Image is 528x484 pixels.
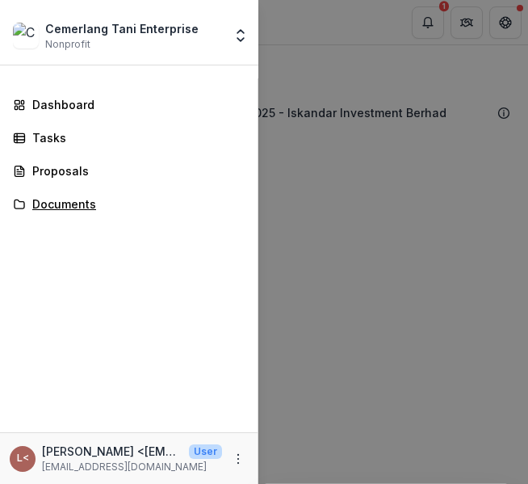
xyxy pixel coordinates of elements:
span: Nonprofit [45,37,90,52]
p: [PERSON_NAME] <[EMAIL_ADDRESS][DOMAIN_NAME]> [42,443,182,460]
div: Documents [32,196,238,213]
div: Tasks [32,129,238,146]
div: Liyana Farhanah <liyanafarhanah86@gmail.com> [17,453,29,464]
div: Dashboard [32,96,238,113]
a: Documents [6,191,251,217]
p: User [189,444,222,459]
div: Proposals [32,162,238,179]
a: Dashboard [6,91,251,118]
p: [EMAIL_ADDRESS][DOMAIN_NAME] [42,460,222,474]
div: Cemerlang Tani Enterprise [45,20,199,37]
button: More [228,449,248,469]
a: Proposals [6,158,251,184]
img: Cemerlang Tani Enterprise [13,23,39,48]
a: Tasks [6,124,251,151]
button: Open entity switcher [229,19,252,52]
